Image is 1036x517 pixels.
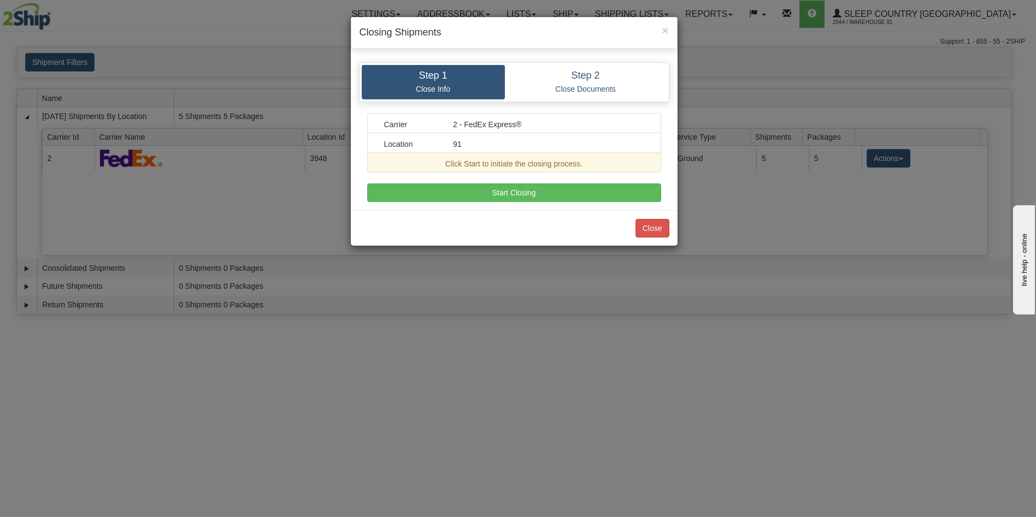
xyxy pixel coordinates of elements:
p: Close Documents [513,84,658,94]
div: live help - online [8,9,101,17]
a: Step 1 Close Info [362,65,505,99]
h4: Step 1 [370,70,497,81]
div: Carrier [376,119,445,130]
div: 2 - FedEx Express® [445,119,652,130]
button: Start Closing [367,183,661,202]
p: Close Info [370,84,497,94]
div: Location [376,139,445,150]
div: Click Start to initiate the closing process. [376,158,652,169]
iframe: chat widget [1011,203,1035,314]
span: × [662,24,668,37]
h4: Step 2 [513,70,658,81]
a: Step 2 Close Documents [505,65,667,99]
button: Close [662,25,668,36]
button: Close [635,219,669,237]
div: 91 [445,139,652,150]
h4: Closing Shipments [360,26,669,40]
